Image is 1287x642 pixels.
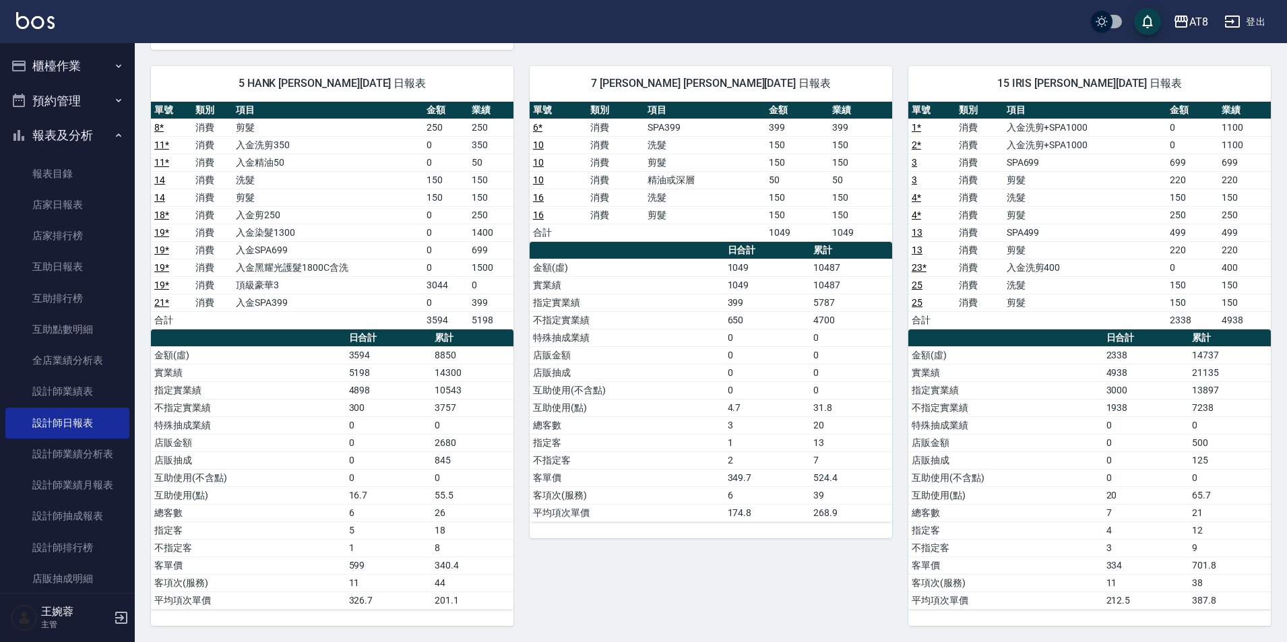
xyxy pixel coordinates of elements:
td: 客單價 [530,469,724,486]
td: 消費 [192,136,233,154]
td: 150 [423,189,468,206]
td: 3 [724,416,810,434]
td: 0 [1103,469,1189,486]
a: 3 [912,174,917,185]
td: 店販抽成 [530,364,724,381]
td: 指定實業績 [151,381,346,399]
a: 互助日報表 [5,251,129,282]
td: 220 [1218,241,1271,259]
td: 店販金額 [151,434,346,451]
td: 合計 [151,311,192,329]
td: 349.7 [724,469,810,486]
td: 0 [346,451,431,469]
td: 1100 [1218,119,1271,136]
td: 4938 [1218,311,1271,329]
td: 21135 [1189,364,1271,381]
td: 0 [810,346,892,364]
th: 項目 [232,102,423,119]
a: 25 [912,297,922,308]
a: 25 [912,280,922,290]
td: 5787 [810,294,892,311]
th: 日合計 [1103,329,1189,347]
td: 總客數 [151,504,346,521]
td: 399 [468,294,513,311]
td: 不指定客 [530,451,724,469]
td: 0 [810,329,892,346]
button: 報表及分析 [5,118,129,153]
td: SPA499 [1003,224,1166,241]
td: 0 [431,469,513,486]
td: 剪髮 [1003,171,1166,189]
td: 消費 [955,259,1003,276]
a: 16 [533,210,544,220]
a: 互助排行榜 [5,283,129,314]
td: 399 [829,119,892,136]
td: 剪髮 [232,119,423,136]
td: 洗髮 [1003,189,1166,206]
td: 0 [724,329,810,346]
td: 250 [1218,206,1271,224]
td: 699 [1218,154,1271,171]
td: 10543 [431,381,513,399]
td: 指定實業績 [908,381,1103,399]
td: 消費 [587,119,644,136]
td: 26 [431,504,513,521]
td: 金額(虛) [908,346,1103,364]
td: 總客數 [530,416,724,434]
td: 2338 [1103,346,1189,364]
td: 互助使用(點) [530,399,724,416]
td: 150 [829,206,892,224]
td: 399 [765,119,829,136]
td: 50 [765,171,829,189]
p: 主管 [41,618,110,631]
td: 2680 [431,434,513,451]
td: 0 [346,416,431,434]
td: 金額(虛) [530,259,724,276]
button: 登出 [1219,9,1271,34]
td: 入金SPA399 [232,294,423,311]
td: 消費 [587,154,644,171]
td: 0 [724,381,810,399]
td: 剪髮 [644,206,765,224]
td: 220 [1166,241,1219,259]
td: 店販金額 [530,346,724,364]
td: 0 [423,206,468,224]
td: 精油或深層 [644,171,765,189]
td: 消費 [192,259,233,276]
td: 8850 [431,346,513,364]
td: 524.4 [810,469,892,486]
div: AT8 [1189,13,1208,30]
td: 0 [1103,416,1189,434]
td: 互助使用(不含點) [530,381,724,399]
td: 7238 [1189,399,1271,416]
td: 0 [1166,259,1219,276]
td: 174.8 [724,504,810,521]
td: 互助使用(不含點) [908,469,1103,486]
table: a dense table [530,242,892,522]
td: 4700 [810,311,892,329]
a: 設計師業績分析表 [5,439,129,470]
span: 15 IRIS [PERSON_NAME][DATE] 日報表 [924,77,1255,90]
td: 入金染髮1300 [232,224,423,241]
th: 業績 [468,102,513,119]
td: 150 [1166,294,1219,311]
td: 50 [468,154,513,171]
td: 入金洗剪+SPA1000 [1003,136,1166,154]
th: 累計 [1189,329,1271,347]
td: 實業績 [908,364,1103,381]
button: 預約管理 [5,84,129,119]
td: 39 [810,486,892,504]
td: 699 [468,241,513,259]
td: 實業績 [530,276,724,294]
td: 150 [1166,276,1219,294]
a: 設計師日報表 [5,408,129,439]
a: 10 [533,174,544,185]
td: 150 [468,189,513,206]
td: 3594 [423,311,468,329]
td: 3000 [1103,381,1189,399]
td: 入金精油50 [232,154,423,171]
table: a dense table [908,102,1271,329]
table: a dense table [530,102,892,242]
a: 店家排行榜 [5,220,129,251]
td: 0 [423,259,468,276]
